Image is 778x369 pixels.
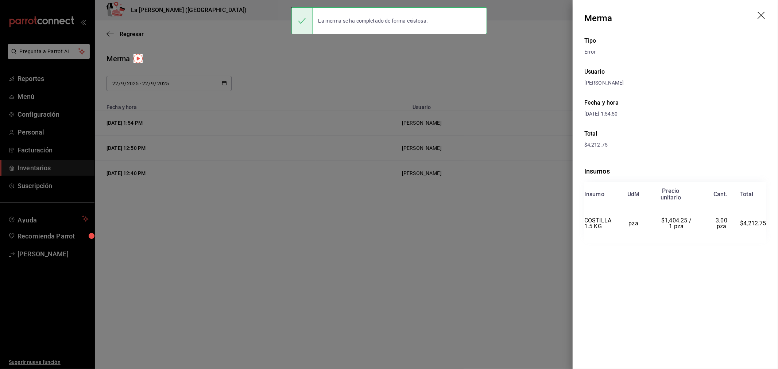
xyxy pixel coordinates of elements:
[584,12,612,25] div: Merma
[584,191,604,198] div: Insumo
[740,191,753,198] div: Total
[661,217,693,230] span: $1,404.25 / 1 pza
[313,13,434,29] div: La merma se ha completado de forma existosa.
[584,166,766,176] div: Insumos
[661,188,681,201] div: Precio unitario
[758,12,766,20] button: drag
[584,48,766,56] div: Error
[584,129,766,138] div: Total
[584,142,608,148] span: $4,212.75
[627,191,640,198] div: UdM
[584,67,766,76] div: Usuario
[617,207,650,240] td: pza
[716,217,729,230] span: 3.00 pza
[713,191,727,198] div: Cant.
[133,54,143,63] img: Tooltip marker
[740,220,766,227] span: $4,212.75
[584,110,766,118] div: [DATE] 1:54:50
[584,79,766,87] div: [PERSON_NAME]
[584,36,766,45] div: Tipo
[584,98,766,107] div: Fecha y hora
[584,207,617,240] td: COSTILLA 1.5 KG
